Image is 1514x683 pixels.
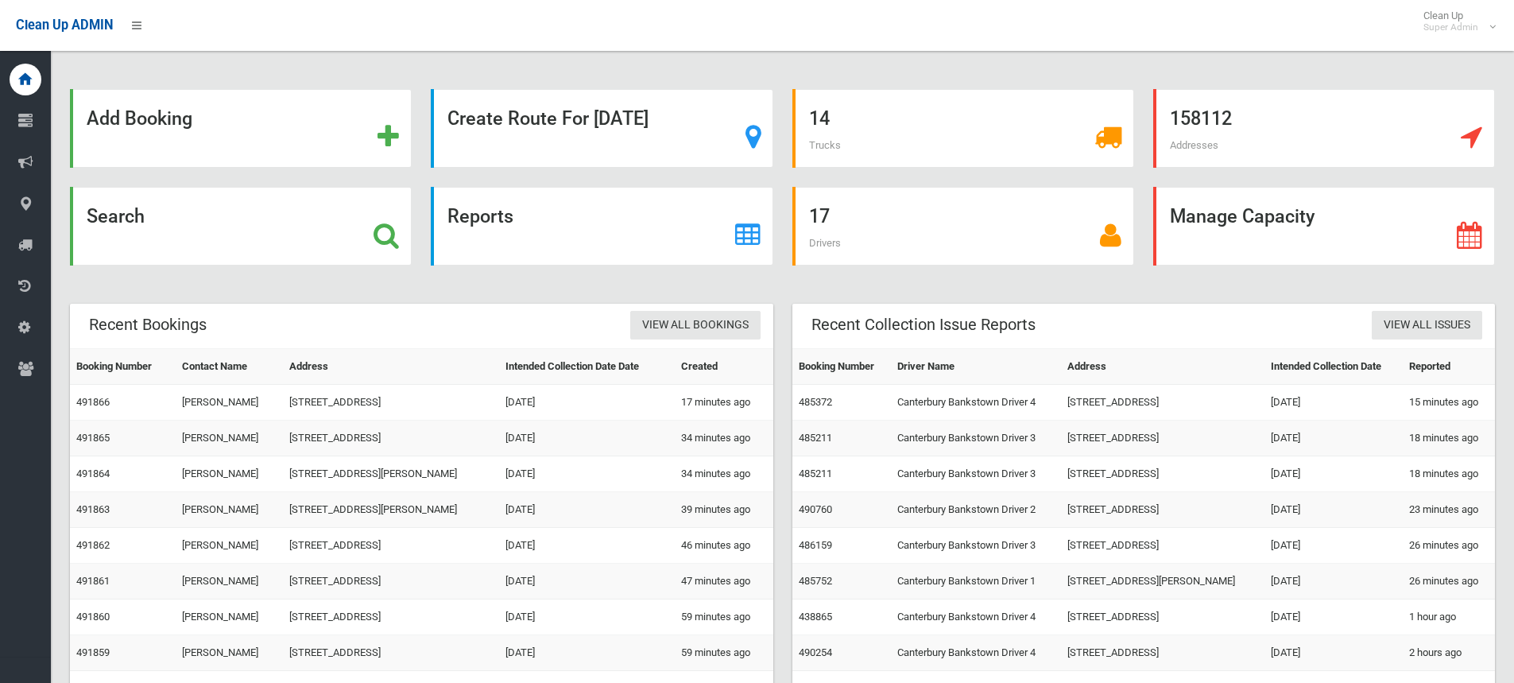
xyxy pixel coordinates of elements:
span: Clean Up ADMIN [16,17,113,33]
td: 39 minutes ago [675,492,773,528]
header: Recent Bookings [70,309,226,340]
a: 491864 [76,468,110,479]
td: [STREET_ADDRESS] [1061,456,1264,492]
td: [DATE] [499,385,675,421]
th: Address [1061,349,1264,385]
td: 59 minutes ago [675,600,773,635]
td: [STREET_ADDRESS] [283,421,499,456]
th: Intended Collection Date [1264,349,1403,385]
strong: Add Booking [87,107,192,130]
a: 14 Trucks [792,89,1134,168]
strong: Manage Capacity [1170,205,1315,227]
a: Add Booking [70,89,412,168]
td: [DATE] [1264,492,1403,528]
td: [STREET_ADDRESS] [1061,492,1264,528]
th: Intended Collection Date Date [499,349,675,385]
a: 485211 [799,468,832,479]
strong: 17 [809,205,830,227]
td: [PERSON_NAME] [176,528,282,564]
td: [DATE] [1264,528,1403,564]
span: Trucks [809,139,841,151]
td: 46 minutes ago [675,528,773,564]
td: [PERSON_NAME] [176,385,282,421]
td: [PERSON_NAME] [176,456,282,492]
td: Canterbury Bankstown Driver 4 [891,635,1061,671]
td: [DATE] [499,600,675,635]
td: Canterbury Bankstown Driver 3 [891,456,1061,492]
th: Address [283,349,499,385]
header: Recent Collection Issue Reports [792,309,1055,340]
td: 34 minutes ago [675,456,773,492]
td: [DATE] [1264,564,1403,600]
strong: Reports [447,205,513,227]
td: 26 minutes ago [1403,564,1495,600]
td: [STREET_ADDRESS] [1061,528,1264,564]
td: 26 minutes ago [1403,528,1495,564]
a: 485372 [799,396,832,408]
strong: Search [87,205,145,227]
td: 34 minutes ago [675,421,773,456]
a: 485752 [799,575,832,587]
strong: 14 [809,107,830,130]
a: 17 Drivers [792,187,1134,266]
td: [STREET_ADDRESS] [283,564,499,600]
a: 491862 [76,539,110,551]
td: Canterbury Bankstown Driver 4 [891,385,1061,421]
td: [STREET_ADDRESS][PERSON_NAME] [283,456,499,492]
td: [STREET_ADDRESS] [1061,385,1264,421]
td: [DATE] [1264,600,1403,635]
a: View All Issues [1372,311,1482,340]
a: Search [70,187,412,266]
a: 490254 [799,646,832,658]
td: [DATE] [499,492,675,528]
td: [STREET_ADDRESS] [1061,421,1264,456]
td: Canterbury Bankstown Driver 3 [891,528,1061,564]
td: 15 minutes ago [1403,385,1495,421]
td: 23 minutes ago [1403,492,1495,528]
td: [STREET_ADDRESS] [283,600,499,635]
a: Reports [431,187,772,266]
a: 491861 [76,575,110,587]
td: 18 minutes ago [1403,456,1495,492]
td: Canterbury Bankstown Driver 3 [891,421,1061,456]
a: 438865 [799,611,832,623]
td: [STREET_ADDRESS] [1061,600,1264,635]
a: 491863 [76,503,110,515]
td: 47 minutes ago [675,564,773,600]
span: Addresses [1170,139,1218,151]
td: [DATE] [1264,385,1403,421]
td: [STREET_ADDRESS][PERSON_NAME] [1061,564,1264,600]
td: [DATE] [1264,456,1403,492]
td: [PERSON_NAME] [176,600,282,635]
td: [DATE] [499,564,675,600]
th: Created [675,349,773,385]
td: [STREET_ADDRESS] [283,635,499,671]
th: Booking Number [70,349,176,385]
a: 485211 [799,432,832,444]
td: [PERSON_NAME] [176,492,282,528]
strong: 158112 [1170,107,1232,130]
td: [DATE] [499,456,675,492]
a: Manage Capacity [1153,187,1495,266]
th: Booking Number [792,349,892,385]
td: Canterbury Bankstown Driver 1 [891,564,1061,600]
th: Driver Name [891,349,1061,385]
td: [STREET_ADDRESS] [283,385,499,421]
td: [PERSON_NAME] [176,635,282,671]
a: 491859 [76,646,110,658]
td: [STREET_ADDRESS] [283,528,499,564]
a: 490760 [799,503,832,515]
td: [DATE] [499,421,675,456]
a: View All Bookings [630,311,761,340]
td: [STREET_ADDRESS] [1061,635,1264,671]
td: [DATE] [1264,421,1403,456]
span: Clean Up [1415,10,1494,33]
td: [DATE] [499,635,675,671]
strong: Create Route For [DATE] [447,107,649,130]
td: [STREET_ADDRESS][PERSON_NAME] [283,492,499,528]
td: Canterbury Bankstown Driver 2 [891,492,1061,528]
a: 491866 [76,396,110,408]
th: Contact Name [176,349,282,385]
td: 59 minutes ago [675,635,773,671]
td: [DATE] [1264,635,1403,671]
